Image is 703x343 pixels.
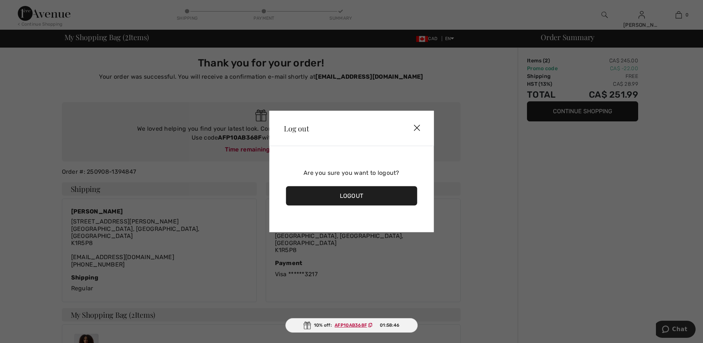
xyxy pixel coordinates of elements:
[286,186,417,206] div: Logout
[406,117,428,140] img: X
[284,124,392,132] h3: Log out
[16,5,31,12] span: Chat
[380,322,399,329] span: 01:58:46
[335,323,367,328] ins: AFP10AB368F
[286,169,417,177] p: Are you sure you want to logout?
[285,318,418,333] div: 10% off:
[304,321,311,329] img: Gift.svg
